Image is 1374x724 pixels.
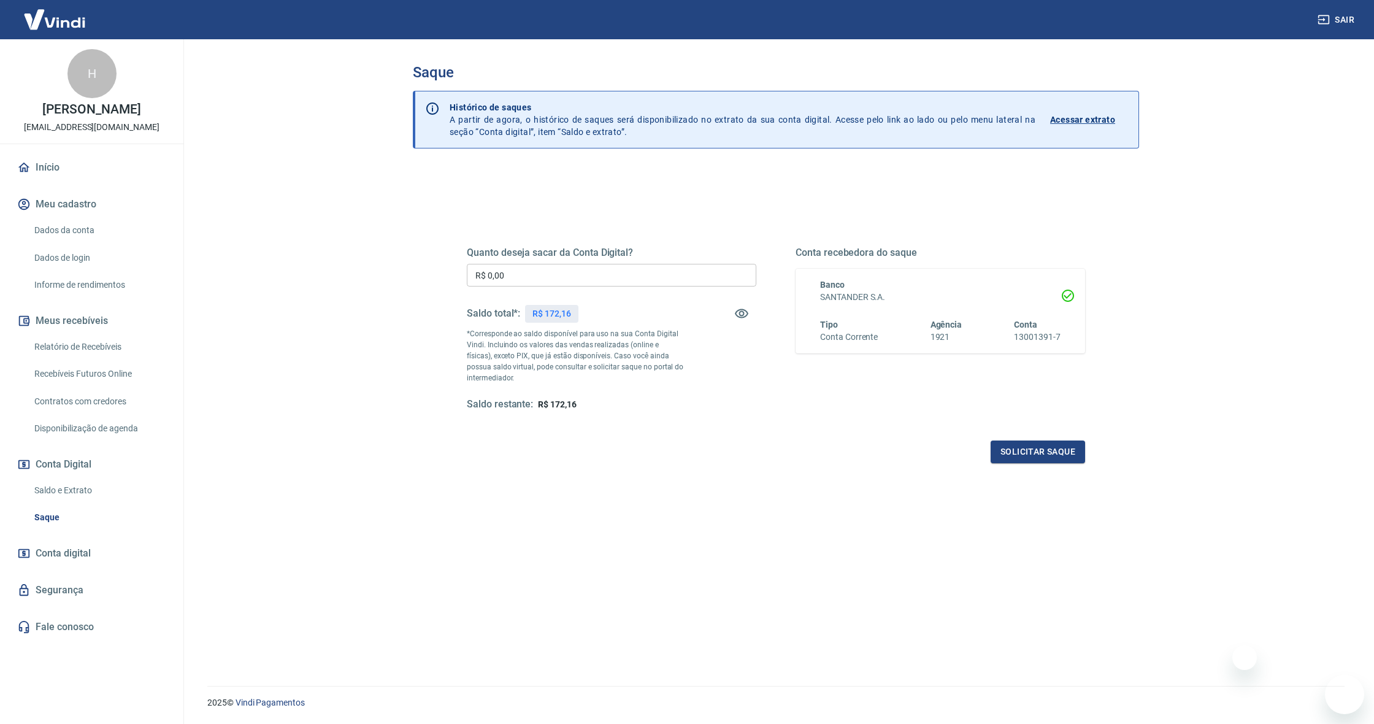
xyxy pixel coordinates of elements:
button: Meus recebíveis [15,307,169,334]
a: Saque [29,505,169,530]
span: Tipo [820,320,838,329]
h6: 13001391-7 [1014,331,1061,344]
h6: Conta Corrente [820,331,878,344]
button: Sair [1315,9,1359,31]
button: Meu cadastro [15,191,169,218]
a: Informe de rendimentos [29,272,169,298]
span: Conta [1014,320,1037,329]
h5: Quanto deseja sacar da Conta Digital? [467,247,756,259]
p: *Corresponde ao saldo disponível para uso na sua Conta Digital Vindi. Incluindo os valores das ve... [467,328,684,383]
a: Relatório de Recebíveis [29,334,169,360]
h5: Saldo total*: [467,307,520,320]
span: R$ 172,16 [538,399,577,409]
span: Banco [820,280,845,290]
button: Solicitar saque [991,441,1085,463]
h6: SANTANDER S.A. [820,291,1061,304]
img: Vindi [15,1,94,38]
p: Histórico de saques [450,101,1035,114]
a: Dados de login [29,245,169,271]
a: Segurança [15,577,169,604]
a: Fale conosco [15,614,169,641]
iframe: Botão para abrir a janela de mensagens [1325,675,1364,714]
a: Conta digital [15,540,169,567]
p: A partir de agora, o histórico de saques será disponibilizado no extrato da sua conta digital. Ac... [450,101,1035,138]
p: 2025 © [207,696,1345,709]
span: Conta digital [36,545,91,562]
h3: Saque [413,64,1139,81]
a: Disponibilização de agenda [29,416,169,441]
button: Conta Digital [15,451,169,478]
h5: Conta recebedora do saque [796,247,1085,259]
h6: 1921 [931,331,962,344]
div: H [67,49,117,98]
iframe: Fechar mensagem [1232,645,1257,670]
a: Dados da conta [29,218,169,243]
a: Acessar extrato [1050,101,1129,138]
h5: Saldo restante: [467,398,533,411]
a: Vindi Pagamentos [236,698,305,707]
a: Recebíveis Futuros Online [29,361,169,387]
p: [PERSON_NAME] [42,103,140,116]
span: Agência [931,320,962,329]
p: R$ 172,16 [532,307,571,320]
a: Contratos com credores [29,389,169,414]
p: Acessar extrato [1050,114,1115,126]
a: Início [15,154,169,181]
p: [EMAIL_ADDRESS][DOMAIN_NAME] [24,121,159,134]
a: Saldo e Extrato [29,478,169,503]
